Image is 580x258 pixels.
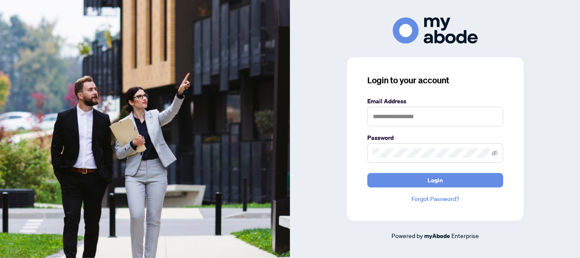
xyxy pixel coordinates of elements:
img: ma-logo [393,17,478,43]
a: Forgot Password? [367,194,503,204]
span: Login [428,173,443,187]
button: Login [367,173,503,187]
h3: Login to your account [367,74,503,86]
label: Password [367,133,503,142]
label: Email Address [367,96,503,106]
span: Enterprise [451,232,479,239]
a: myAbode [424,231,450,241]
span: Powered by [391,232,423,239]
span: eye-invisible [492,150,498,156]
